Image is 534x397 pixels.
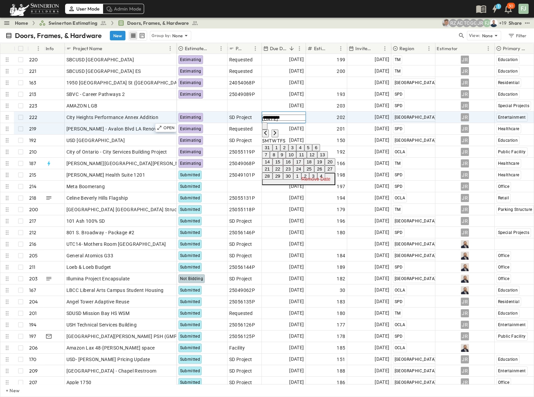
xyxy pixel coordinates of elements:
[172,32,183,39] p: None
[269,138,272,144] span: Tuesday
[375,148,389,156] span: [DATE]
[66,114,159,121] span: City Heights Performance Annex Addition
[272,138,277,144] span: Wednesday
[272,130,278,137] button: Next month
[29,183,37,190] p: 214
[180,184,200,189] span: Submitted
[8,2,60,16] img: 6c363589ada0b36f064d841b69d3a419a338230e66bb0a533688fa5cc3e9e735.png
[293,158,304,165] button: 17
[180,126,201,131] span: Estimating
[29,148,37,155] p: 210
[29,252,38,259] p: 205
[498,80,519,85] span: Residential
[498,92,518,97] span: Education
[283,165,293,173] button: 23
[375,252,389,259] span: [DATE]
[180,80,201,85] span: Estimating
[461,90,469,98] div: JR
[110,31,125,40] button: New
[375,79,389,86] span: [DATE]
[435,43,495,54] div: Estimator
[395,184,403,189] span: SPD
[312,144,320,151] button: 6
[518,4,529,14] div: FJ
[498,150,526,154] span: Public Facility
[29,229,37,236] p: 212
[375,240,389,248] span: [DATE]
[301,173,309,180] button: 2
[229,160,255,167] span: 25049068P
[337,264,345,271] span: 189
[236,45,242,52] p: P-Code
[66,195,128,201] span: Celine Beverly Hills Flagship
[66,183,105,190] span: Meta Boomerang
[180,173,200,177] span: Submitted
[289,275,304,282] span: [DATE]
[337,252,345,259] span: 184
[66,218,105,224] span: 101 Ash 100% SD
[180,219,200,223] span: Submitted
[29,125,37,132] p: 219
[395,196,406,200] span: OCLA
[66,241,166,247] span: UTC14- Mothers Room [GEOGRAPHIC_DATA]
[66,148,167,155] span: City of Ontario - City Services Building Project
[185,45,208,52] p: Estimate Status
[229,148,255,155] span: 25055119P
[499,20,506,26] p: + 19
[180,253,200,258] span: Submitted
[289,79,304,86] span: [DATE]
[289,182,304,190] span: [DATE]
[505,31,529,40] button: Filter
[375,182,389,190] span: [DATE]
[251,44,259,53] button: Menu
[29,195,37,201] p: 218
[44,43,65,54] div: Info
[293,173,301,180] button: 1
[461,79,469,87] div: JR
[180,69,201,74] span: Estimating
[127,20,189,26] span: Doors, Frames, & Hardware
[498,161,519,166] span: Healthcare
[262,173,273,180] button: 28
[129,32,137,40] button: row view
[289,252,304,259] span: [DATE]
[66,79,205,86] span: 1950 [GEOGRAPHIC_DATA] St ([GEOGRAPHIC_DATA] & Grape)
[295,44,303,53] button: Menu
[163,125,175,131] p: OPEN
[278,151,286,158] button: 9
[459,45,467,52] button: Sort
[27,43,44,54] div: #
[29,241,37,247] p: 216
[469,19,477,27] div: Gerrad Gerber (gerrad.gerber@swinerton.com)
[337,44,345,53] button: Menu
[498,196,509,200] span: Retail
[39,20,107,26] a: Swinerton Estimating
[337,195,345,201] span: 194
[180,161,201,166] span: Estimating
[66,206,186,213] span: [GEOGRAPHIC_DATA] [GEOGRAPHIC_DATA] Structure
[29,68,37,75] p: 221
[229,125,253,132] span: Requested
[498,115,526,120] span: Entertainment
[461,344,469,352] img: Profile Picture
[283,138,285,144] span: Saturday
[288,144,296,151] button: 3
[461,205,469,214] div: JR
[498,126,519,131] span: Healthcare
[337,229,345,236] span: 180
[449,19,457,27] div: Robert Zeilinger (robert.zeilinger@swinerton.com)
[73,45,102,52] p: Project Name
[509,3,513,9] p: 30
[262,165,273,173] button: 21
[498,103,529,108] span: Special Projects
[395,207,401,212] span: TM
[395,219,436,223] span: [GEOGRAPHIC_DATA]
[498,207,532,212] span: Parking Structure
[229,56,253,63] span: Requested
[262,138,265,144] span: Sunday
[289,102,304,110] span: [DATE]
[395,115,436,120] span: [GEOGRAPHIC_DATA]
[66,102,98,109] span: AMAZON LGB
[337,137,345,144] span: 150
[375,67,389,75] span: [DATE]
